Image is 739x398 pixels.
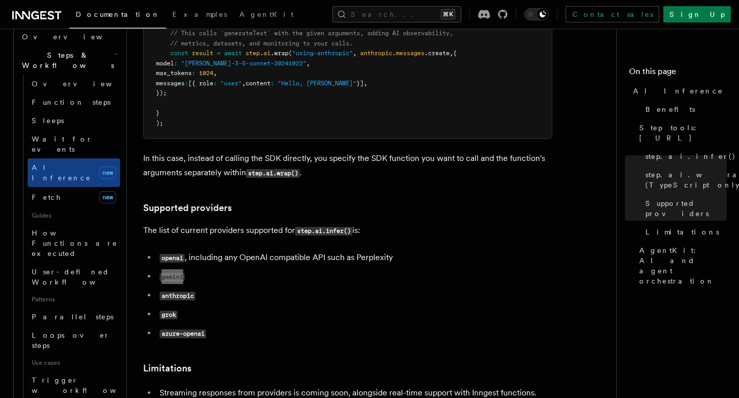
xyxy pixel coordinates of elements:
[70,3,166,29] a: Documentation
[28,291,120,308] span: Patterns
[18,28,120,46] a: Overview
[292,50,353,57] span: "using-anthropic"
[224,50,242,57] span: await
[156,60,174,67] span: model
[32,313,114,321] span: Parallel steps
[32,80,137,88] span: Overview
[217,50,220,57] span: =
[392,50,396,57] span: .
[160,254,185,263] code: openai
[32,116,64,125] span: Sleeps
[18,46,120,75] button: Steps & Workflows
[28,130,120,158] a: Wait for events
[170,30,453,37] span: // This calls `generateText` with the given arguments, adding AI observability,
[76,10,160,18] span: Documentation
[441,9,455,19] kbd: ⌘K
[635,119,727,147] a: Step tools: [URL]
[156,250,552,265] li: , including any OpenAI compatible API such as Perplexity
[245,50,260,57] span: step
[278,80,356,87] span: "Hello, [PERSON_NAME]"
[220,80,242,87] span: "user"
[32,98,110,106] span: Function steps
[28,93,120,111] a: Function steps
[22,33,127,41] span: Overview
[181,60,306,67] span: "[PERSON_NAME]-3-5-sonnet-20241022"
[629,65,727,82] h4: On this page
[295,227,352,236] code: step.ai.infer()
[633,86,723,96] span: AI Inference
[156,89,167,97] span: });
[143,201,232,215] a: Supported providers
[641,223,727,241] a: Limitations
[160,311,177,319] code: grok
[32,135,93,153] span: Wait for events
[170,50,188,57] span: const
[174,60,177,67] span: :
[641,194,727,223] a: Supported providers
[271,50,288,57] span: .wrap
[32,163,91,182] span: AI Inference
[645,198,727,219] span: Supported providers
[260,50,263,57] span: .
[239,10,294,18] span: AgentKit
[32,331,110,349] span: Loops over steps
[28,355,120,371] span: Use cases
[641,100,727,119] a: Benefits
[192,69,195,77] span: :
[188,80,213,87] span: [{ role
[28,187,120,207] a: Fetchnew
[28,263,120,291] a: User-defined Workflows
[360,50,392,57] span: anthropic
[156,120,163,127] span: );
[645,151,736,161] span: step.ai.infer()
[32,193,61,201] span: Fetch
[28,111,120,130] a: Sleeps
[645,104,695,114] span: Benefits
[99,167,116,179] span: new
[28,224,120,263] a: How Functions are executed
[306,60,310,67] span: ,
[288,50,292,57] span: (
[199,69,213,77] span: 1024
[166,3,233,28] a: Examples
[663,6,731,22] a: Sign Up
[156,80,185,87] span: messages
[213,69,217,77] span: ,
[143,223,552,238] p: The list of current providers supported for is:
[185,80,188,87] span: :
[641,166,727,194] a: step.ai.wrap() (TypeScript only)
[156,69,192,77] span: max_tokens
[246,169,300,178] code: step.ai.wrap()
[271,80,274,87] span: :
[645,227,719,237] span: Limitations
[160,273,185,282] code: gemini
[18,50,114,71] span: Steps & Workflows
[245,80,271,87] span: content
[28,326,120,355] a: Loops over steps
[332,6,461,22] button: Search...⌘K
[641,147,727,166] a: step.ai.infer()
[353,50,356,57] span: ,
[356,80,364,87] span: }]
[453,50,457,57] span: {
[192,50,213,57] span: result
[28,158,120,187] a: AI Inferencenew
[424,50,450,57] span: .create
[32,268,124,286] span: User-defined Workflows
[524,8,549,20] button: Toggle dark mode
[28,308,120,326] a: Parallel steps
[263,50,271,57] span: ai
[143,361,191,376] a: Limitations
[172,10,227,18] span: Examples
[396,50,424,57] span: messages
[629,82,727,100] a: AI Inference
[160,330,206,338] code: azure-openai
[450,50,453,57] span: ,
[635,241,727,290] a: AgentKit: AI and agent orchestration
[28,75,120,93] a: Overview
[364,80,367,87] span: ,
[160,292,195,300] code: anthropic
[233,3,300,28] a: AgentKit
[170,40,353,47] span: // metrics, datasets, and monitoring to your calls.
[32,229,118,257] span: How Functions are executed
